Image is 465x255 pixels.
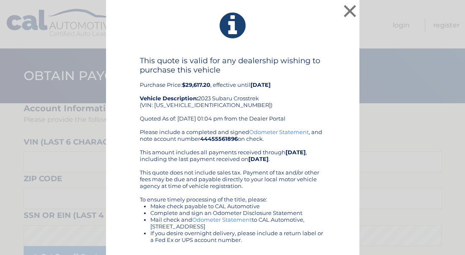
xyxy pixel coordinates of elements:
div: Purchase Price: , effective until 2023 Subaru Crosstrek (VIN: [US_VEHICLE_IDENTIFICATION_NUMBER])... [140,56,326,129]
li: Make check payable to CAL Automotive [150,203,326,209]
a: Odometer Statement [249,129,309,135]
b: 44455561896 [200,135,238,142]
b: [DATE] [250,81,271,88]
b: [DATE] [286,149,306,156]
a: Odometer Statement [192,216,252,223]
button: × [342,3,359,19]
h4: This quote is valid for any dealership wishing to purchase this vehicle [140,56,326,75]
strong: Vehicle Description: [140,95,198,102]
b: [DATE] [248,156,269,162]
b: $29,617.20 [182,81,210,88]
li: Complete and sign an Odometer Disclosure Statement [150,209,326,216]
li: Mail check and to CAL Automotive, [STREET_ADDRESS] [150,216,326,230]
li: If you desire overnight delivery, please include a return label or a Fed Ex or UPS account number. [150,230,326,243]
